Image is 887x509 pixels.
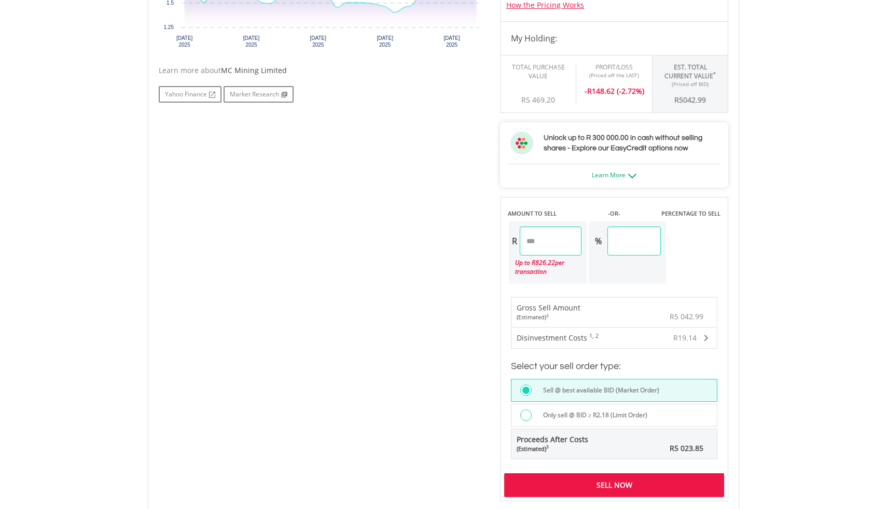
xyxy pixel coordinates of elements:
[517,333,587,343] span: Disinvestment Costs
[377,35,393,48] text: [DATE] 2025
[159,86,221,103] a: Yahoo Finance
[546,444,549,449] sup: 3
[592,171,636,179] a: Learn More
[221,65,287,75] span: MC Mining Limited
[584,63,644,72] div: Profit/Loss
[628,174,636,178] img: ec-arrow-down.png
[660,63,720,80] div: Est. Total Current Value
[589,227,607,256] div: %
[511,32,717,45] h4: My Holding:
[517,313,580,321] div: (Estimated)
[517,434,588,453] span: Proceeds After Costs
[660,80,720,88] div: (Priced off BID)
[508,63,568,80] div: Total Purchase Value
[509,227,520,256] div: R
[164,24,174,30] text: 1.25
[537,409,648,421] label: Only sell @ BID ≥ R2.18 (Limit Order)
[443,35,460,48] text: [DATE] 2025
[585,86,587,96] span: -
[176,35,193,48] text: [DATE] 2025
[673,333,697,343] span: R19.14
[310,35,327,48] text: [DATE] 2025
[592,86,644,96] span: 148.62 (-2.72%)
[511,359,717,374] h3: Select your sell order type:
[159,65,484,76] div: Learn more about
[608,209,620,218] label: -OR-
[510,132,533,154] img: ec-flower.svg
[243,35,260,48] text: [DATE] 2025
[508,209,557,218] label: AMOUNT TO SELL
[517,303,580,321] div: Gross Sell Amount
[504,473,724,497] div: Sell Now
[509,256,581,278] div: Up to R per transaction
[670,312,703,321] span: R5 042.99
[521,95,555,105] span: R5 469.20
[544,133,718,153] h3: Unlock up to R 300 000.00 in cash without selling shares - Explore our EasyCredit options now
[660,88,720,105] div: R
[589,332,599,340] sup: 1, 2
[535,258,555,267] span: 826.22
[584,72,644,79] div: (Priced off the LAST)
[679,95,706,105] span: 5042.99
[537,385,659,396] label: Sell @ best available BID (Market Order)
[224,86,294,103] a: Market Research
[584,79,644,96] div: R
[517,445,588,453] div: (Estimated)
[670,443,703,453] span: R5 023.85
[661,209,720,218] label: PERCENTAGE TO SELL
[546,313,549,318] sup: 3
